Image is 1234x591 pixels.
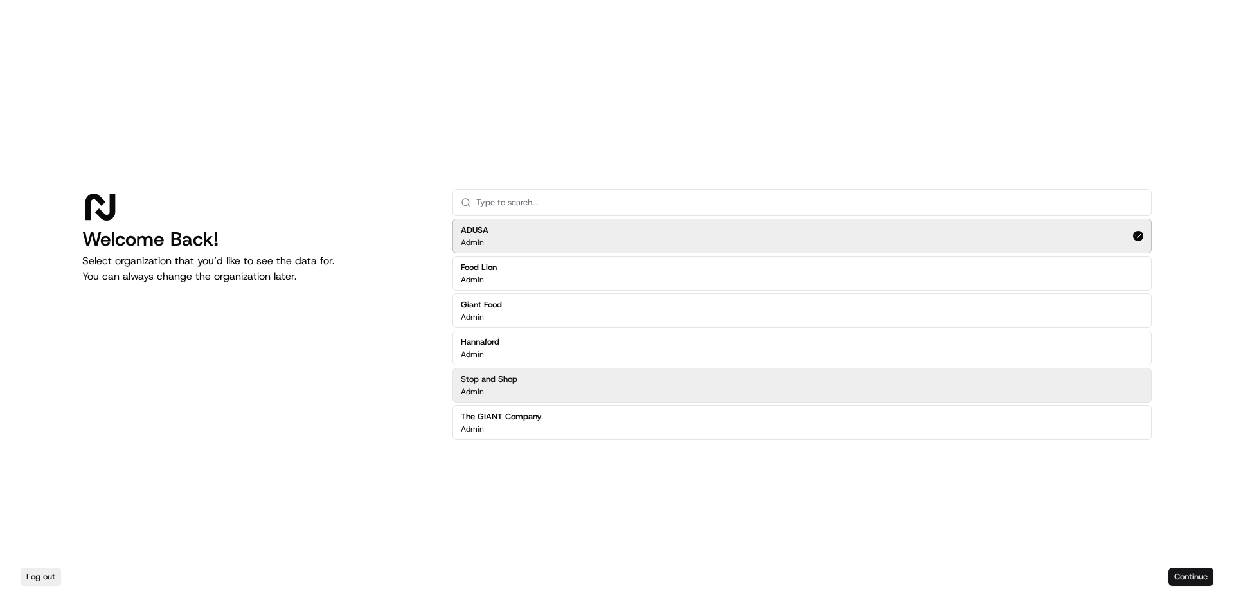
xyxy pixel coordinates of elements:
[461,237,484,248] p: Admin
[452,216,1152,442] div: Suggestions
[461,424,484,434] p: Admin
[461,386,484,397] p: Admin
[82,228,432,251] h1: Welcome Back!
[461,349,484,359] p: Admin
[461,299,502,311] h2: Giant Food
[461,336,499,348] h2: Hannaford
[461,374,517,385] h2: Stop and Shop
[21,568,61,586] button: Log out
[461,224,488,236] h2: ADUSA
[461,411,542,423] h2: The GIANT Company
[1168,568,1213,586] button: Continue
[461,262,497,273] h2: Food Lion
[461,275,484,285] p: Admin
[476,190,1143,215] input: Type to search...
[461,312,484,322] p: Admin
[82,253,432,284] p: Select organization that you’d like to see the data for. You can always change the organization l...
